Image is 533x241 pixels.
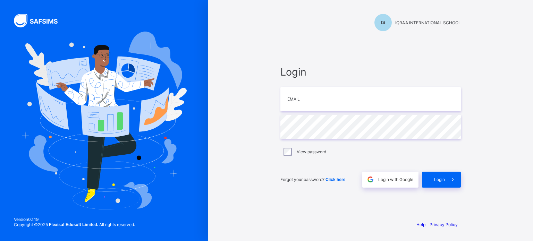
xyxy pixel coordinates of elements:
[280,177,345,182] span: Forgot your password?
[381,20,385,25] span: IS
[434,177,445,182] span: Login
[22,32,187,209] img: Hero Image
[378,177,413,182] span: Login with Google
[416,222,425,227] a: Help
[297,149,326,154] label: View password
[14,222,135,227] span: Copyright © 2025 All rights reserved.
[325,177,345,182] a: Click here
[280,66,461,78] span: Login
[49,222,98,227] strong: Flexisaf Edusoft Limited.
[395,20,461,25] span: IQRA'A INTERNATIONAL SCHOOL
[366,175,374,183] img: google.396cfc9801f0270233282035f929180a.svg
[14,14,66,27] img: SAFSIMS Logo
[14,217,135,222] span: Version 0.1.19
[430,222,458,227] a: Privacy Policy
